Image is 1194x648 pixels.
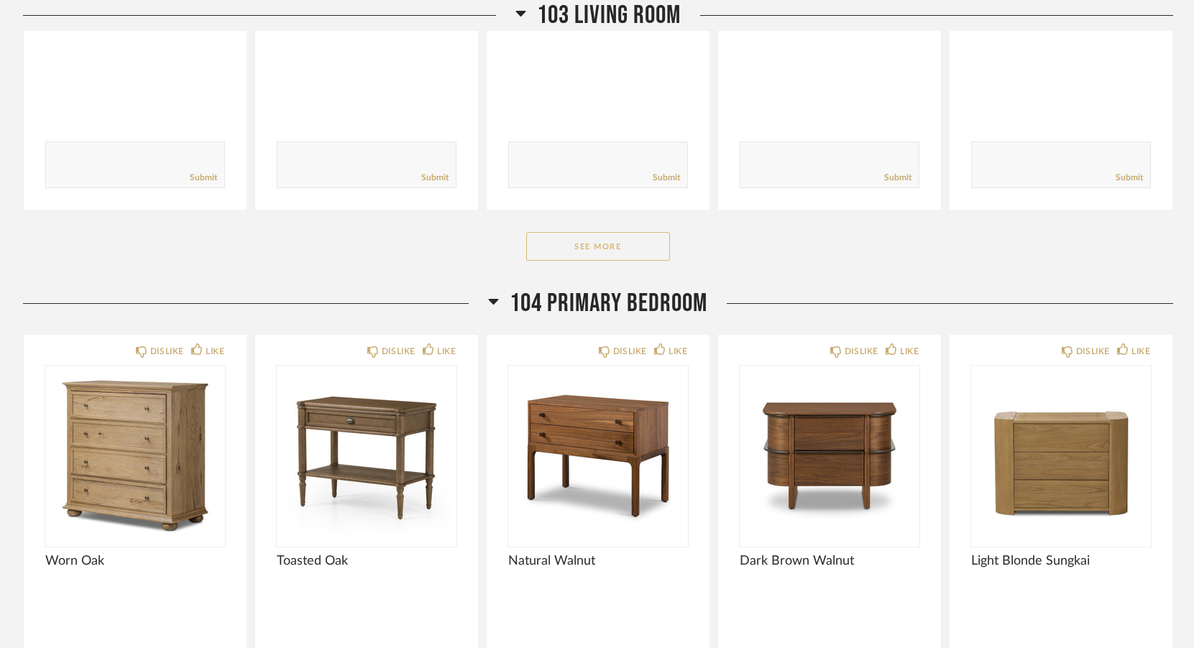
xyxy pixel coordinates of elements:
[971,553,1151,569] span: Light Blonde Sungkai
[45,366,225,545] img: undefined
[150,344,184,358] div: DISLIKE
[510,288,707,319] span: 104 Primary Bedroom
[277,366,456,545] img: undefined
[508,366,688,545] img: undefined
[971,366,1151,545] img: undefined
[277,553,456,569] span: Toasted Oak
[437,344,456,358] div: LIKE
[845,344,878,358] div: DISLIKE
[526,232,670,261] button: See More
[421,172,449,184] a: Submit
[382,344,415,358] div: DISLIKE
[613,344,647,358] div: DISLIKE
[1131,344,1150,358] div: LIKE
[669,344,687,358] div: LIKE
[206,344,224,358] div: LIKE
[190,172,217,184] a: Submit
[740,553,919,569] span: Dark Brown Walnut
[1076,344,1110,358] div: DISLIKE
[740,366,919,545] img: undefined
[45,553,225,569] span: Worn Oak
[508,553,688,569] span: Natural Walnut
[900,344,919,358] div: LIKE
[884,172,911,184] a: Submit
[653,172,680,184] a: Submit
[1116,172,1143,184] a: Submit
